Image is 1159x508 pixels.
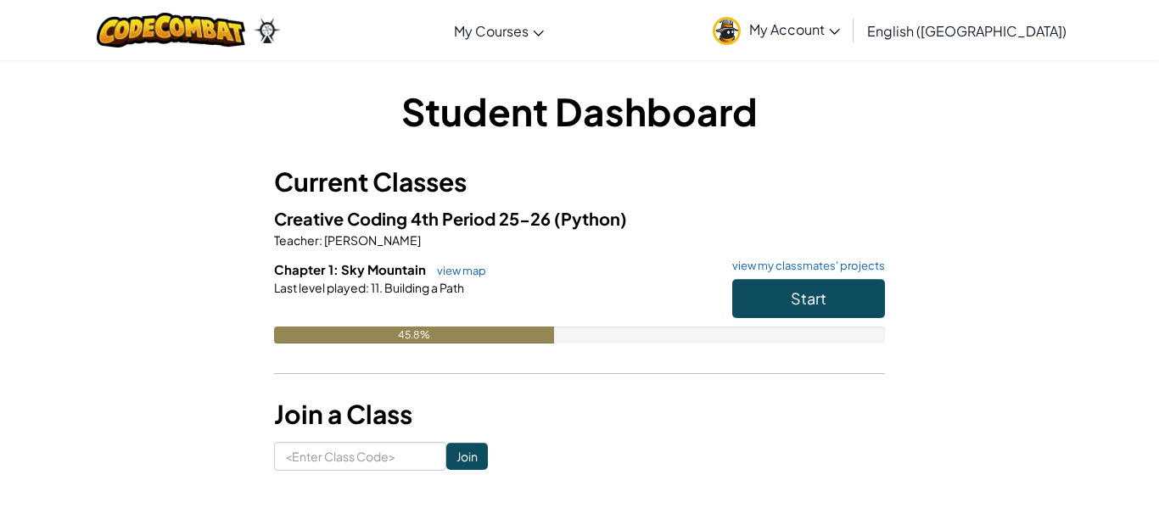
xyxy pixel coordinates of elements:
span: English ([GEOGRAPHIC_DATA]) [867,22,1067,40]
span: : [319,232,322,248]
div: 45.8% [274,327,554,343]
h3: Current Classes [274,163,885,201]
span: : [366,280,369,295]
span: Start [791,288,826,308]
span: Building a Path [383,280,464,295]
span: [PERSON_NAME] [322,232,421,248]
a: My Account [704,3,848,57]
img: avatar [713,17,741,45]
input: <Enter Class Code> [274,442,446,471]
span: My Account [749,20,840,38]
img: Ozaria [254,18,281,43]
a: view map [428,264,486,277]
a: view my classmates' projects [724,260,885,271]
input: Join [446,443,488,470]
h3: Join a Class [274,395,885,433]
span: 11. [369,280,383,295]
span: Teacher [274,232,319,248]
h1: Student Dashboard [274,85,885,137]
span: Chapter 1: Sky Mountain [274,261,428,277]
button: Start [732,279,885,318]
a: English ([GEOGRAPHIC_DATA]) [859,8,1075,53]
span: Last level played [274,280,366,295]
img: CodeCombat logo [97,13,245,47]
span: (Python) [554,208,627,229]
a: My Courses [445,8,552,53]
span: Creative Coding 4th Period 25-26 [274,208,554,229]
span: My Courses [454,22,529,40]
